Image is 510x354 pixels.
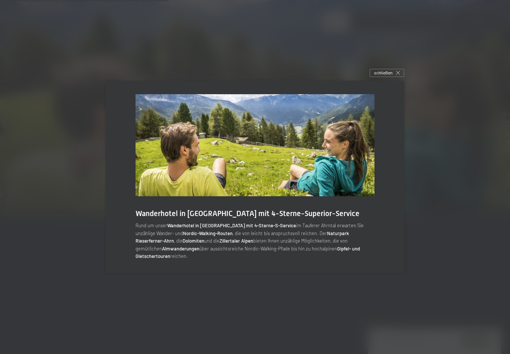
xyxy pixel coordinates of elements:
[183,230,233,236] strong: Nordic-Walking-Routen
[167,222,296,228] strong: Wanderhotel in [GEOGRAPHIC_DATA] mit 4-Sterne-S-Service
[162,246,199,252] strong: Almwanderungen
[136,94,374,197] img: Wandern
[183,238,204,244] strong: Dolomiten
[374,70,392,76] span: schließen
[136,222,374,260] p: Rund um unser im Tauferer Ahrntal erwarten Sie unzählige Wander- und , die von leicht bis anspruc...
[220,238,253,244] strong: Zillertaler Alpen
[136,209,360,218] span: Wanderhotel in [GEOGRAPHIC_DATA] mit 4-Sterne-Superior-Service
